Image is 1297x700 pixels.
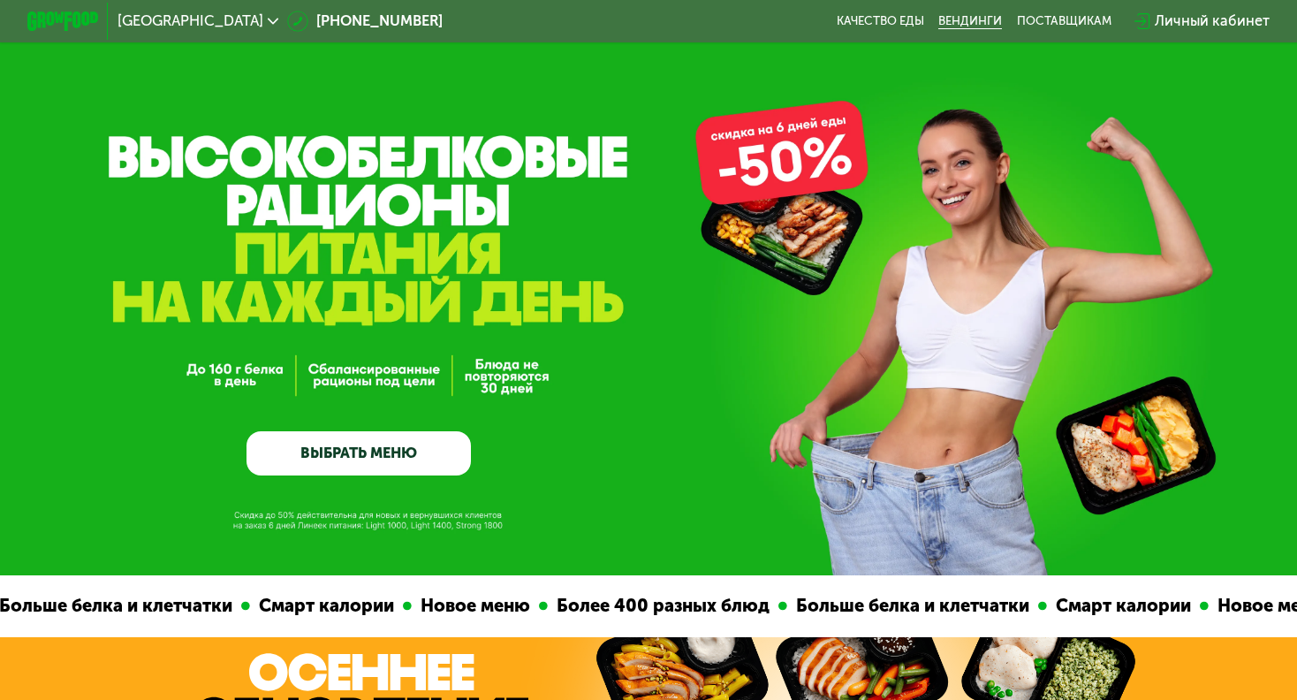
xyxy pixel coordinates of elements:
[1037,592,1190,620] div: Смарт калории
[938,14,1002,28] a: Вендинги
[247,431,471,476] a: ВЫБРАТЬ МЕНЮ
[538,592,769,620] div: Более 400 разных блюд
[777,592,1028,620] div: Больше белка и клетчатки
[1017,14,1111,28] div: поставщикам
[240,592,393,620] div: Смарт калории
[1155,11,1270,32] div: Личный кабинет
[402,592,529,620] div: Новое меню
[287,11,443,32] a: [PHONE_NUMBER]
[837,14,924,28] a: Качество еды
[118,14,263,28] span: [GEOGRAPHIC_DATA]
